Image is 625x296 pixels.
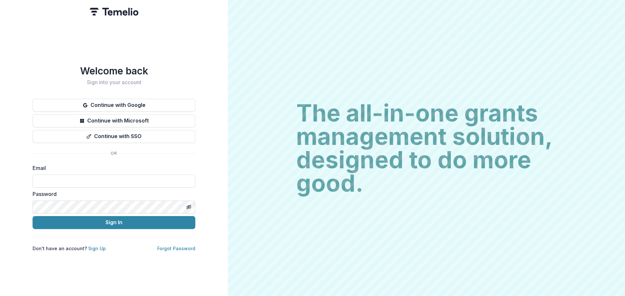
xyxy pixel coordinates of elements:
img: Temelio [90,8,138,16]
a: Forgot Password [157,246,195,251]
label: Email [33,164,191,172]
h2: Sign into your account [33,79,195,85]
button: Continue with Microsoft [33,114,195,127]
a: Sign Up [88,246,106,251]
p: Don't have an account? [33,245,106,252]
h1: Welcome back [33,65,195,77]
button: Continue with SSO [33,130,195,143]
button: Continue with Google [33,99,195,112]
button: Sign In [33,216,195,229]
button: Toggle password visibility [184,202,194,212]
label: Password [33,190,191,198]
